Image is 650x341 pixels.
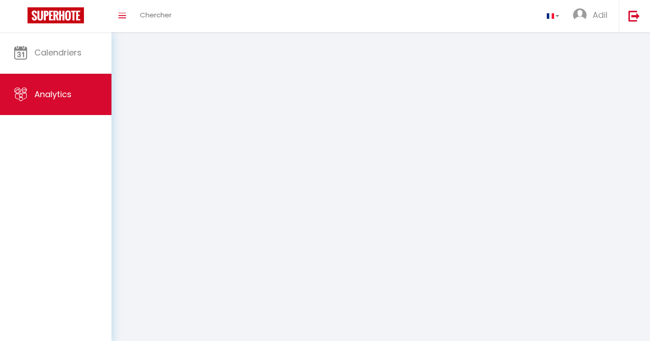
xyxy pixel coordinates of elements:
[7,4,35,31] button: Ouvrir le widget de chat LiveChat
[628,10,640,22] img: logout
[34,47,82,58] span: Calendriers
[140,10,172,20] span: Chercher
[573,8,587,22] img: ...
[34,88,72,100] span: Analytics
[593,9,607,21] span: Adil
[28,7,84,23] img: Super Booking
[611,300,643,334] iframe: Chat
